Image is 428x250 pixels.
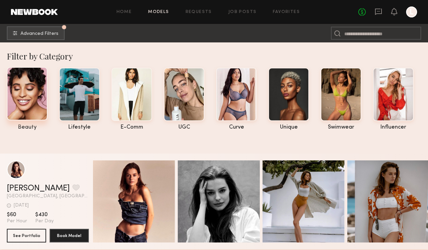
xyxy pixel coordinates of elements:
div: curve [216,124,257,130]
div: influencer [373,124,414,130]
span: Per Hour [7,218,27,224]
span: $430 [35,211,54,218]
span: Advanced Filters [21,31,58,36]
a: Favorites [273,10,300,14]
div: swimwear [321,124,361,130]
span: [GEOGRAPHIC_DATA], [GEOGRAPHIC_DATA] [7,194,89,199]
div: UGC [164,124,204,130]
a: [PERSON_NAME] [7,184,70,193]
a: L [406,6,417,17]
button: See Portfolio [7,229,46,242]
span: $60 [7,211,27,218]
div: unique [268,124,309,130]
span: Per Day [35,218,54,224]
button: Advanced Filters [7,26,65,40]
div: [DATE] [14,203,29,208]
div: e-comm [111,124,152,130]
div: beauty [7,124,48,130]
a: Home [117,10,132,14]
a: Requests [186,10,212,14]
a: Models [148,10,169,14]
a: Job Posts [228,10,257,14]
button: Book Model [50,229,89,242]
div: lifestyle [59,124,100,130]
div: Filter by Category [7,51,428,62]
